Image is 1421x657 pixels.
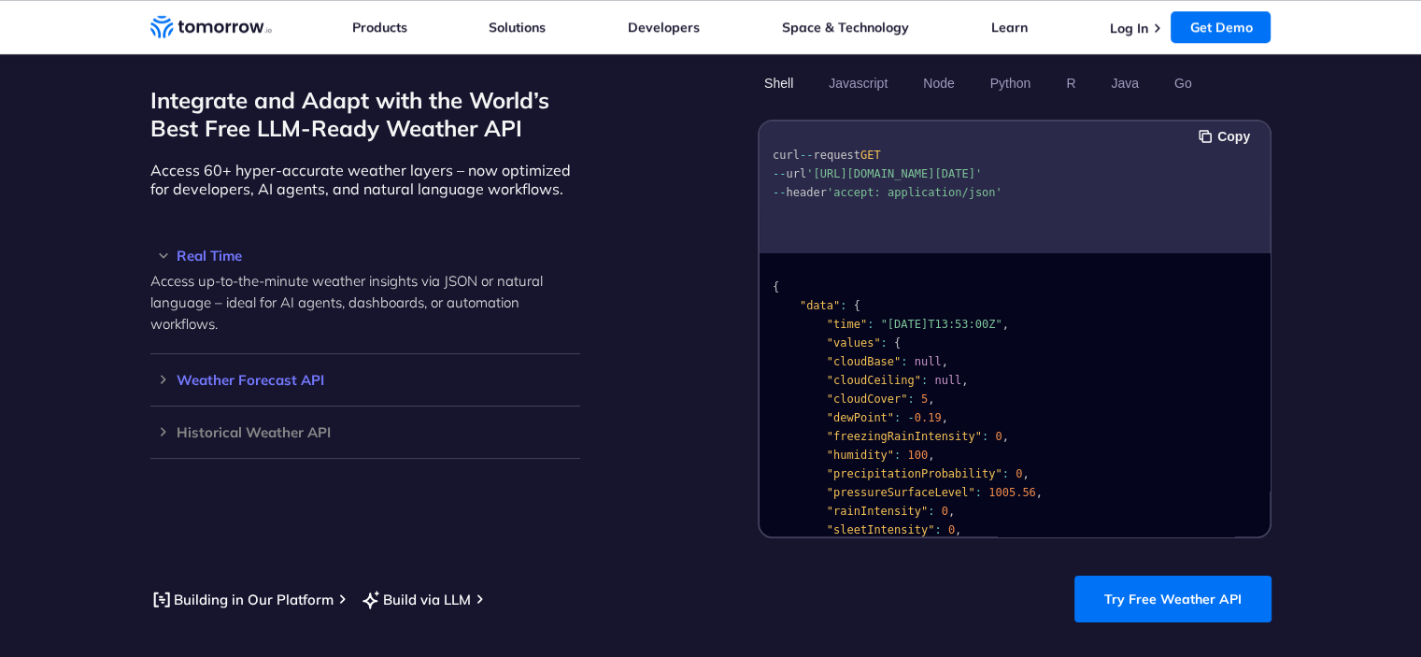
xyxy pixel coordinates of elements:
span: { [853,299,860,312]
span: url [786,167,806,180]
span: , [1035,486,1042,499]
h3: Historical Weather API [150,425,580,439]
span: : [840,299,846,312]
a: Building in Our Platform [150,588,334,611]
span: : [920,374,927,387]
span: : [907,393,914,406]
span: "values" [826,336,880,350]
span: null [914,355,941,368]
a: Space & Technology [782,19,909,36]
span: GET [860,149,880,162]
h3: Real Time [150,249,580,263]
span: -- [773,167,786,180]
a: Build via LLM [360,588,471,611]
span: 0 [995,430,1002,443]
span: 100 [907,449,928,462]
button: Node [917,67,960,99]
h3: Weather Forecast API [150,373,580,387]
span: 0 [1016,467,1022,480]
a: Products [352,19,407,36]
span: request [813,149,860,162]
span: , [947,505,954,518]
span: { [894,336,901,350]
button: Javascript [822,67,894,99]
span: : [901,355,907,368]
span: - [907,411,914,424]
a: Developers [628,19,700,36]
p: Access up-to-the-minute weather insights via JSON or natural language – ideal for AI agents, dash... [150,270,580,335]
span: "cloudBase" [826,355,900,368]
span: , [928,449,934,462]
span: "sleetIntensity" [826,523,934,536]
a: Home link [150,13,272,41]
span: 'accept: application/json' [826,186,1002,199]
h2: Integrate and Adapt with the World’s Best Free LLM-Ready Weather API [150,86,580,142]
a: Learn [991,19,1028,36]
span: "cloudCeiling" [826,374,920,387]
span: "rainIntensity" [826,505,927,518]
span: { [773,280,779,293]
span: : [1002,467,1008,480]
span: "[DATE]T13:53:00Z" [880,318,1002,331]
span: : [867,318,874,331]
button: Java [1104,67,1145,99]
span: : [894,449,901,462]
span: "dewPoint" [826,411,893,424]
span: : [934,523,941,536]
span: "humidity" [826,449,893,462]
span: 1005.56 [988,486,1036,499]
span: '[URL][DOMAIN_NAME][DATE]' [806,167,982,180]
span: , [941,355,947,368]
span: , [961,374,968,387]
span: "cloudCover" [826,393,907,406]
span: -- [799,149,812,162]
span: -- [773,186,786,199]
button: Copy [1199,126,1256,147]
button: R [1059,67,1082,99]
span: "freezingRainIntensity" [826,430,981,443]
span: : [894,411,901,424]
span: , [1022,467,1029,480]
span: : [981,430,988,443]
span: null [934,374,961,387]
button: Python [983,67,1037,99]
p: Access 60+ hyper-accurate weather layers – now optimized for developers, AI agents, and natural l... [150,161,580,198]
span: 0 [947,523,954,536]
span: , [955,523,961,536]
a: Try Free Weather API [1074,576,1272,622]
span: "time" [826,318,866,331]
span: : [974,486,981,499]
span: header [786,186,826,199]
span: 0 [941,505,947,518]
span: "pressureSurfaceLevel" [826,486,974,499]
span: 0.19 [914,411,941,424]
span: , [941,411,947,424]
span: , [928,393,934,406]
span: , [1002,318,1008,331]
button: Go [1167,67,1198,99]
button: Shell [758,67,800,99]
span: , [1002,430,1008,443]
span: curl [773,149,800,162]
span: : [880,336,887,350]
a: Log In [1109,20,1147,36]
a: Get Demo [1171,11,1271,43]
span: : [928,505,934,518]
span: "precipitationProbability" [826,467,1002,480]
span: "data" [799,299,839,312]
a: Solutions [489,19,546,36]
span: 5 [920,393,927,406]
